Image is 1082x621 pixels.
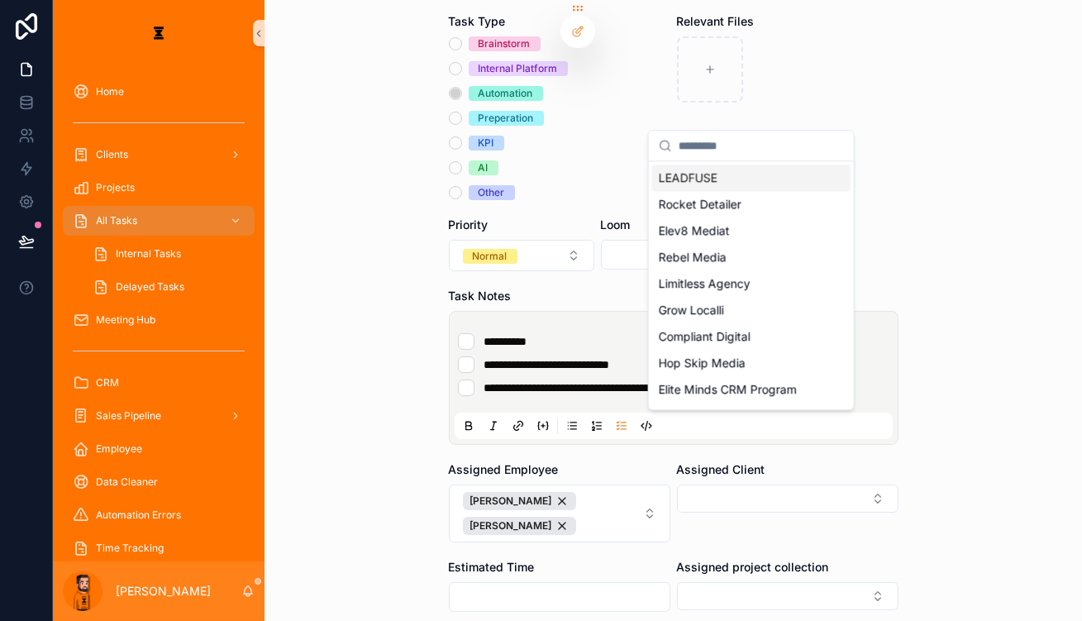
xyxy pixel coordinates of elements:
[63,467,255,497] a: Data Cleaner
[83,272,255,302] a: Delayed Tasks
[96,148,128,161] span: Clients
[449,289,512,303] span: Task Notes
[96,376,119,389] span: CRM
[449,560,535,574] span: Estimated Time
[659,302,724,318] span: Grow Localli
[63,173,255,203] a: Projects
[53,66,265,561] div: scrollable content
[479,160,489,175] div: AI
[479,61,558,76] div: Internal Platform
[659,222,730,239] span: Elev8 Mediat
[96,442,142,456] span: Employee
[677,462,765,476] span: Assigned Client
[479,111,534,126] div: Preperation
[677,560,829,574] span: Assigned project collection
[63,140,255,170] a: Clients
[63,500,255,530] a: Automation Errors
[479,185,505,200] div: Other
[677,485,898,513] button: Select Button
[601,217,631,232] span: Loom
[659,355,746,371] span: Hop Skip Media
[63,305,255,335] a: Meeting Hub
[96,85,124,98] span: Home
[96,181,135,194] span: Projects
[116,280,184,294] span: Delayed Tasks
[449,14,506,28] span: Task Type
[659,170,717,186] span: LEADFUSE
[479,36,531,51] div: Brainstorm
[659,249,727,265] span: Rebel Media
[677,582,898,610] button: Select Button
[96,475,158,489] span: Data Cleaner
[96,313,155,327] span: Meeting Hub
[63,368,255,398] a: CRM
[116,583,211,600] p: [PERSON_NAME]
[479,86,533,101] div: Automation
[659,328,751,345] span: Compliant Digital
[63,77,255,107] a: Home
[659,408,824,441] span: Elite Minds Accelerator Program
[96,509,181,522] span: Automation Errors
[449,485,670,542] button: Select Button
[659,196,741,213] span: Rocket Detailer
[463,492,576,510] button: Unselect 6
[473,249,508,264] div: Normal
[470,519,552,533] span: [PERSON_NAME]
[677,14,755,28] span: Relevant Files
[463,517,576,535] button: Unselect 1
[449,240,594,271] button: Select Button
[145,20,172,46] img: App logo
[659,275,751,292] span: Limitless Agency
[479,136,494,150] div: KPI
[649,161,854,409] div: Suggestions
[659,381,797,398] span: Elite Minds CRM Program
[63,434,255,464] a: Employee
[449,462,559,476] span: Assigned Employee
[63,401,255,431] a: Sales Pipeline
[116,247,181,260] span: Internal Tasks
[470,494,552,508] span: [PERSON_NAME]
[63,206,255,236] a: All Tasks
[449,217,489,232] span: Priority
[96,409,161,423] span: Sales Pipeline
[96,214,137,227] span: All Tasks
[83,239,255,269] a: Internal Tasks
